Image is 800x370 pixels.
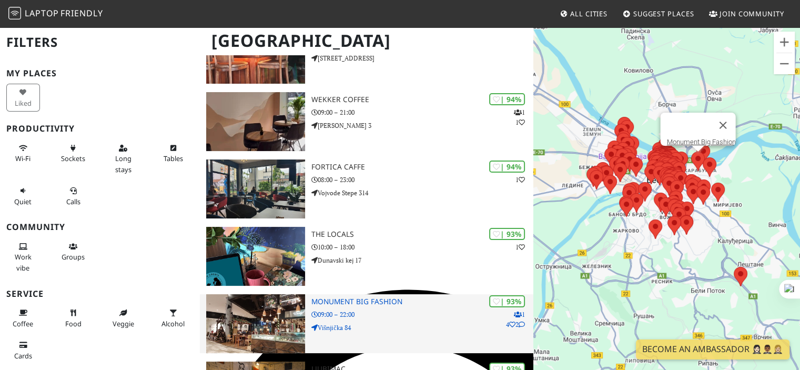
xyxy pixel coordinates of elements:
[774,32,795,53] button: Büyüt
[61,154,85,163] span: Power sockets
[60,7,103,19] span: Friendly
[489,161,525,173] div: | 94%
[6,139,40,167] button: Wi-Fi
[65,319,82,328] span: Food
[200,294,533,353] a: Monument Big Fashion | 93% 142 Monument Big Fashion 09:00 – 22:00 Višnjička 84
[311,255,534,265] p: Dunavski kej 17
[13,319,33,328] span: Coffee
[15,252,32,272] span: People working
[6,182,40,210] button: Quiet
[515,175,525,185] p: 1
[311,107,534,117] p: 09:00 – 21:00
[311,95,534,104] h3: Wekker Coffee
[6,26,194,58] h2: Filters
[8,7,21,19] img: LaptopFriendly
[62,252,85,262] span: Group tables
[6,238,40,276] button: Work vibe
[200,159,533,218] a: Fortica caffe | 94% 1 Fortica caffe 08:00 – 23:00 Vojvode Stepe 314
[106,139,140,178] button: Long stays
[489,228,525,240] div: | 93%
[56,238,90,266] button: Groups
[506,309,525,329] p: 1 4 2
[633,9,694,18] span: Suggest Places
[14,351,32,361] span: Credit cards
[6,222,194,232] h3: Community
[774,53,795,74] button: Küçült
[200,227,533,286] a: The Locals | 93% 1 The Locals 10:00 – 18:00 Dunavski kej 17
[6,68,194,78] h3: My Places
[311,230,534,239] h3: The Locals
[636,339,789,359] a: Become an Ambassador 🤵🏻‍♀️🤵🏾‍♂️🤵🏼‍♀️
[515,242,525,252] p: 1
[666,138,735,146] a: Monument Big Fashion
[156,139,190,167] button: Tables
[14,197,32,206] span: Quiet
[6,336,40,364] button: Cards
[311,163,534,172] h3: Fortica caffe
[311,309,534,319] p: 09:00 – 22:00
[8,5,103,23] a: LaptopFriendly LaptopFriendly
[311,242,534,252] p: 10:00 – 18:00
[6,289,194,299] h3: Service
[15,154,31,163] span: Stable Wi-Fi
[619,4,698,23] a: Suggest Places
[56,139,90,167] button: Sockets
[206,92,305,151] img: Wekker Coffee
[311,175,534,185] p: 08:00 – 23:00
[720,9,784,18] span: Join Community
[200,92,533,151] a: Wekker Coffee | 94% 11 Wekker Coffee 09:00 – 21:00 [PERSON_NAME] 3
[705,4,788,23] a: Join Community
[710,113,735,138] button: Kapat
[164,154,183,163] span: Work-friendly tables
[56,304,90,332] button: Food
[206,159,305,218] img: Fortica caffe
[311,188,534,198] p: Vojvode Stepe 314
[311,121,534,131] p: [PERSON_NAME] 3
[514,107,525,127] p: 1 1
[161,319,185,328] span: Alcohol
[56,182,90,210] button: Calls
[115,154,131,174] span: Long stays
[489,93,525,105] div: | 94%
[113,319,134,328] span: Veggie
[311,297,534,306] h3: Monument Big Fashion
[156,304,190,332] button: Alcohol
[206,227,305,286] img: The Locals
[555,4,612,23] a: All Cities
[570,9,607,18] span: All Cities
[311,323,534,333] p: Višnjička 84
[6,124,194,134] h3: Productivity
[25,7,59,19] span: Laptop
[106,304,140,332] button: Veggie
[66,197,80,206] span: Video/audio calls
[203,26,531,55] h1: [GEOGRAPHIC_DATA]
[206,294,305,353] img: Monument Big Fashion
[489,295,525,307] div: | 93%
[6,304,40,332] button: Coffee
